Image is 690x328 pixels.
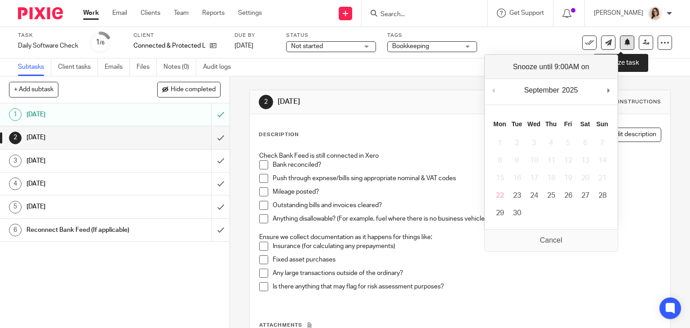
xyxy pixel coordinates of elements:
[9,177,22,190] div: 4
[112,9,127,18] a: Email
[561,84,579,97] div: 2025
[392,43,429,49] span: Bookkeeping
[598,128,661,142] button: Edit description
[238,9,262,18] a: Settings
[273,201,661,210] p: Outstanding bills and invoices cleared?
[9,155,22,167] div: 3
[27,177,144,191] h1: [DATE]
[387,32,477,39] label: Tags
[171,86,216,93] span: Hide completed
[133,41,205,50] p: Connected & Protected Ltd
[18,32,78,39] label: Task
[27,200,144,213] h1: [DATE]
[604,84,613,97] button: Next Month
[577,187,594,204] button: 27
[83,9,99,18] a: Work
[174,9,189,18] a: Team
[580,120,590,128] abbr: Saturday
[18,7,63,19] img: Pixie
[545,120,557,128] abbr: Thursday
[491,204,509,222] button: 29
[648,6,662,21] img: Caroline%20-%20HS%20-%20LI.png
[509,10,544,16] span: Get Support
[157,82,221,97] button: Hide completed
[137,58,157,76] a: Files
[273,160,661,169] p: Bank reconciled?
[9,224,22,236] div: 6
[560,187,577,204] button: 26
[234,32,275,39] label: Due by
[286,32,376,39] label: Status
[18,58,51,76] a: Subtasks
[141,9,160,18] a: Clients
[523,84,561,97] div: September
[259,151,661,160] p: Check Bank Feed is still connected in Xero
[202,9,225,18] a: Reports
[105,58,130,76] a: Emails
[27,154,144,168] h1: [DATE]
[273,214,661,223] p: Anything disallowable? (For example, fuel where there is no business vehicle)
[164,58,196,76] a: Notes (0)
[27,108,144,121] h1: [DATE]
[9,108,22,121] div: 1
[493,120,506,128] abbr: Monday
[509,187,526,204] button: 23
[58,58,98,76] a: Client tasks
[27,131,144,144] h1: [DATE]
[27,223,144,237] h1: Reconnect Bank Feed (If applicable)
[618,98,661,106] div: Instructions
[234,43,253,49] span: [DATE]
[100,40,105,45] small: /6
[512,120,522,128] abbr: Tuesday
[594,9,643,18] p: [PERSON_NAME]
[380,11,460,19] input: Search
[489,84,498,97] button: Previous Month
[259,95,273,109] div: 2
[9,201,22,213] div: 5
[526,187,543,204] button: 24
[273,269,661,278] p: Any large transactions outside of the ordinary?
[273,174,661,183] p: Push through expnese/bills sing appropriate nominal & VAT codes
[278,97,479,106] h1: [DATE]
[594,187,611,204] button: 28
[273,242,661,251] p: Insurance (for calculating any prepayments)
[291,43,323,49] span: Not started
[18,41,78,50] div: Daily Software Check
[259,233,661,242] p: Ensure we collect documentation as it happens for things like:
[259,323,302,328] span: Attachments
[133,32,223,39] label: Client
[509,204,526,222] button: 30
[597,120,608,128] abbr: Sunday
[203,58,238,76] a: Audit logs
[543,187,560,204] button: 25
[273,187,661,196] p: Mileage posted?
[96,37,105,48] div: 1
[9,82,58,97] button: + Add subtask
[527,120,540,128] abbr: Wednesday
[273,282,661,291] p: Is there anything that may flag for risk assessment purposes?
[259,131,299,138] p: Description
[9,132,22,144] div: 2
[273,255,661,264] p: Fixed asset purchases
[564,120,572,128] abbr: Friday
